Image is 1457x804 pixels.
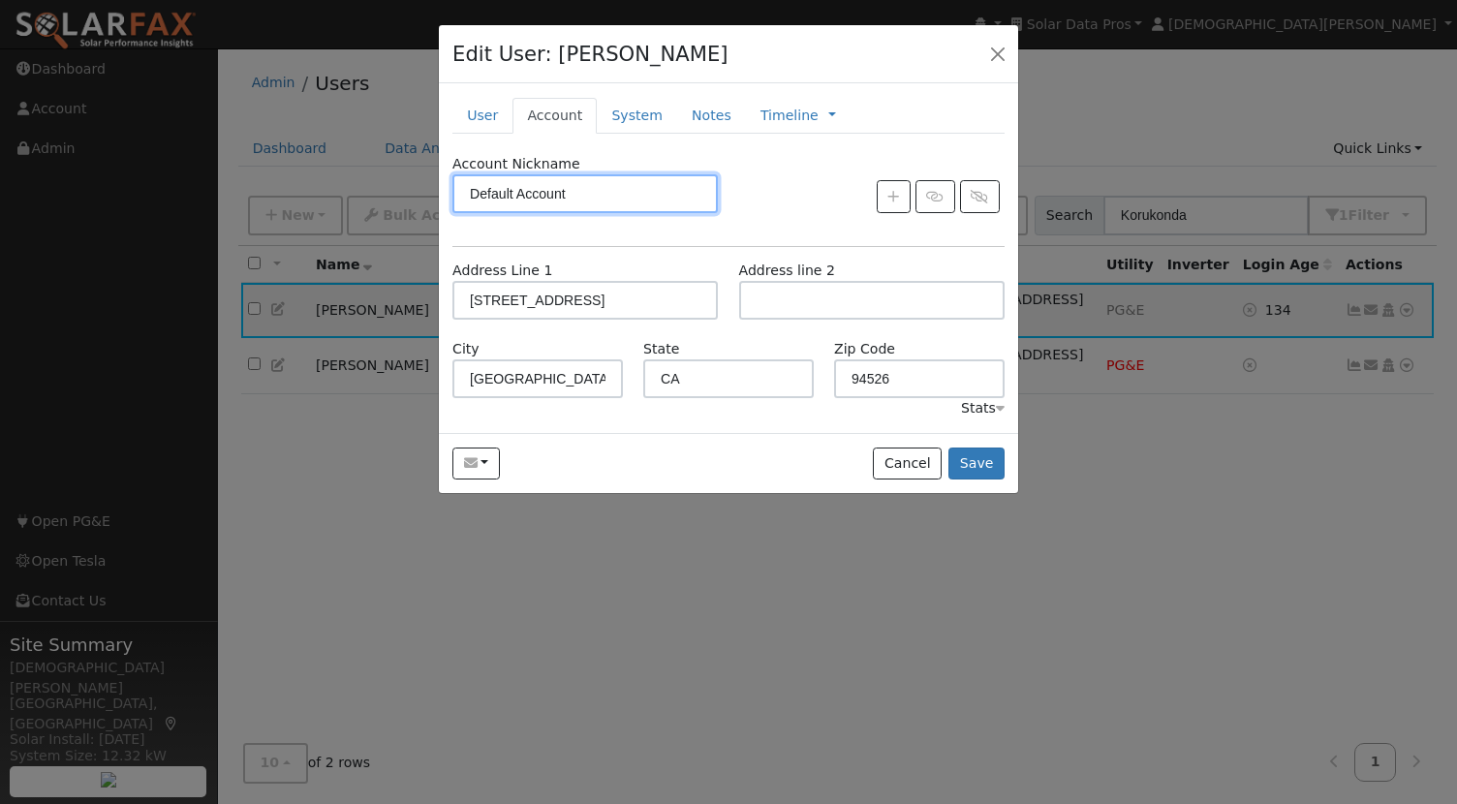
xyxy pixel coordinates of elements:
button: Create New Account [877,180,911,213]
a: Timeline [760,106,819,126]
label: Zip Code [834,339,895,359]
button: Cancel [873,448,942,480]
label: Address Line 1 [452,261,552,281]
a: Notes [677,98,746,134]
label: State [643,339,679,359]
div: Stats [961,398,1005,418]
button: Save [948,448,1005,480]
button: k.yashwanth.kumar@gmail.com [452,448,500,480]
button: Link Account [915,180,955,213]
label: Account Nickname [452,154,580,174]
h4: Edit User: [PERSON_NAME] [452,39,728,70]
a: User [452,98,512,134]
label: City [452,339,480,359]
a: System [597,98,677,134]
label: Address line 2 [739,261,835,281]
a: Account [512,98,597,134]
button: Unlink Account [960,180,1000,213]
